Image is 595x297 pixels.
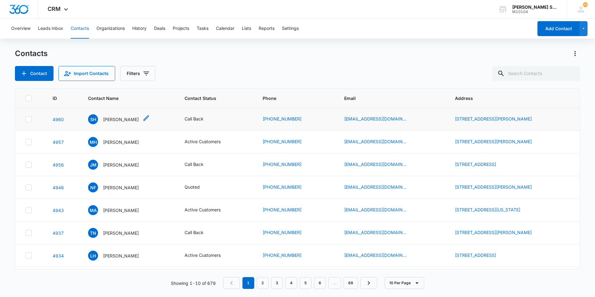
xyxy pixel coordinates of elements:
[53,230,64,236] a: Navigate to contact details page for Theodore Nchako
[344,161,406,167] a: [EMAIL_ADDRESS][DOMAIN_NAME]
[88,251,98,261] span: LH
[103,116,139,123] p: [PERSON_NAME]
[455,230,532,235] a: [STREET_ADDRESS][PERSON_NAME]
[570,49,580,59] button: Actions
[185,229,204,236] div: Call Back
[263,184,313,191] div: Phone - (708) 878-6189 - Select to Edit Field
[185,252,232,259] div: Contact Status - Active Customers - Select to Edit Field
[259,19,274,39] button: Reports
[185,184,211,191] div: Contact Status - Quoted - Select to Edit Field
[53,139,64,145] a: Navigate to contact details page for Margot Hatcher
[344,138,418,146] div: Email - fargis70@gmail.com - Select to Edit Field
[185,115,215,123] div: Contact Status - Call Back - Select to Edit Field
[53,208,64,213] a: Navigate to contact details page for MARVINIA ANDERSON
[344,252,418,259] div: Email - loriwhite0167@gmail.com - Select to Edit Field
[263,138,313,146] div: Phone - (817) 575-7530 - Select to Edit Field
[455,116,532,121] a: [STREET_ADDRESS][PERSON_NAME]
[185,206,232,214] div: Contact Status - Active Customers - Select to Edit Field
[455,206,532,214] div: Address - 2509 sycamore drive, Dyer, Indiana, 46311 - Select to Edit Field
[385,277,424,289] button: 10 Per Page
[185,206,221,213] div: Active Customers
[88,137,150,147] div: Contact Name - Margot Hatcher - Select to Edit Field
[88,251,150,261] div: Contact Name - Lori Hromadka - Select to Edit Field
[59,66,115,81] button: Import Contacts
[53,117,64,122] a: Navigate to contact details page for Santosh Hasani
[88,182,150,192] div: Contact Name - Nick Frantz - Select to Edit Field
[53,162,64,167] a: Navigate to contact details page for Joe Marinello
[263,184,302,190] a: [PHONE_NUMBER]
[88,205,150,215] div: Contact Name - MARVINIA ANDERSON - Select to Edit Field
[185,161,215,168] div: Contact Status - Call Back - Select to Edit Field
[263,206,302,213] a: [PHONE_NUMBER]
[537,21,579,36] button: Add Contact
[216,19,234,39] button: Calendar
[344,95,431,101] span: Email
[185,138,232,146] div: Contact Status - Active Customers - Select to Edit Field
[344,184,418,191] div: Email - Brttwldrn@aol.com - Select to Edit Field
[344,138,406,145] a: [EMAIL_ADDRESS][DOMAIN_NAME]
[263,95,320,101] span: Phone
[512,5,558,10] div: account name
[103,230,139,236] p: [PERSON_NAME]
[512,10,558,14] div: account id
[38,19,63,39] button: Leads Inbox
[48,6,61,12] span: CRM
[344,115,418,123] div: Email - srhasani@yahoo.com - Select to Edit Field
[96,19,125,39] button: Organizations
[257,277,269,289] a: Page 2
[455,184,543,191] div: Address - 2544 Deer Point Dr, Montgomery, IL, 60538 - Select to Edit Field
[88,182,98,192] span: NF
[271,277,283,289] a: Page 3
[15,66,54,81] button: Add Contact
[88,205,98,215] span: MA
[344,229,418,237] div: Email - nchako2@gmail.com - Select to Edit Field
[88,228,150,238] div: Contact Name - Theodore Nchako - Select to Edit Field
[71,19,89,39] button: Contacts
[53,185,64,190] a: Navigate to contact details page for Nick Frantz
[132,19,147,39] button: History
[223,277,377,289] nav: Pagination
[53,95,64,101] span: ID
[263,252,302,258] a: [PHONE_NUMBER]
[154,19,165,39] button: Deals
[455,207,520,212] a: [STREET_ADDRESS][US_STATE]
[88,114,98,124] span: SH
[242,277,254,289] em: 1
[263,206,313,214] div: Phone - (773) 682-9559 - Select to Edit Field
[455,115,543,123] div: Address - 1103 S Sarah St, Allen, TX, 75013 - Select to Edit Field
[455,184,532,190] a: [STREET_ADDRESS][PERSON_NAME]
[120,66,155,81] button: Filters
[15,49,48,58] h1: Contacts
[88,160,150,170] div: Contact Name - Joe Marinello - Select to Edit Field
[344,229,406,236] a: [EMAIL_ADDRESS][DOMAIN_NAME]
[300,277,312,289] a: Page 5
[455,161,507,168] div: Address - 1814 Clarendon Lane, Aurora, IL, 60504 - Select to Edit Field
[53,253,64,258] a: Navigate to contact details page for Lori Hromadka
[185,115,204,122] div: Call Back
[103,207,139,214] p: [PERSON_NAME]
[185,184,200,190] div: Quoted
[11,19,30,39] button: Overview
[88,228,98,238] span: TN
[185,138,221,145] div: Active Customers
[185,252,221,258] div: Active Customers
[263,115,302,122] a: [PHONE_NUMBER]
[173,19,189,39] button: Projects
[263,161,302,167] a: [PHONE_NUMBER]
[360,277,377,289] a: Next Page
[344,161,418,168] div: Email - 3treks@gmail.com - Select to Edit Field
[103,139,139,145] p: [PERSON_NAME]
[455,95,561,101] span: Address
[185,229,215,237] div: Contact Status - Call Back - Select to Edit Field
[344,277,358,289] a: Page 68
[263,229,313,237] div: Phone - (405) 370-3501 - Select to Edit Field
[171,280,216,286] p: Showing 1-10 of 679
[242,19,251,39] button: Lists
[263,161,313,168] div: Phone - (630) 370-9160 - Select to Edit Field
[282,19,299,39] button: Settings
[455,252,507,259] div: Address - 21363 Willow, Shorewood, IL, 60404 - Select to Edit Field
[103,252,139,259] p: [PERSON_NAME]
[263,252,313,259] div: Phone - (815) 245-6744 - Select to Edit Field
[103,184,139,191] p: [PERSON_NAME]
[344,115,406,122] a: [EMAIL_ADDRESS][DOMAIN_NAME]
